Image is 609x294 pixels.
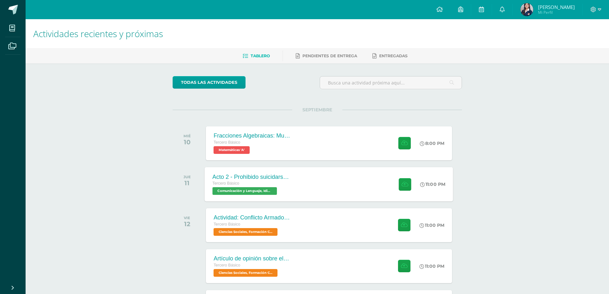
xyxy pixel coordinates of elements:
div: 11 [183,179,191,187]
div: 10 [183,138,191,146]
a: Entregadas [372,51,408,61]
span: Ciencias Sociales, Formación Ciudadana e Interculturalidad 'A' [214,228,277,236]
span: Tercero Básico [213,181,239,186]
span: Actividades recientes y próximas [33,28,163,40]
a: Tablero [243,51,270,61]
span: SEPTIEMBRE [292,107,342,113]
span: [PERSON_NAME] [538,4,575,10]
div: Actividad: Conflicto Armado Interno [214,214,290,221]
div: 12 [184,220,190,228]
div: MIÉ [183,134,191,138]
a: Pendientes de entrega [296,51,357,61]
div: Acto 2 - Prohibido suicidarse en primavera [213,173,290,180]
span: Tercero Básico [214,222,240,226]
div: 11:00 PM [420,181,446,187]
div: Artículo de opinión sobre el Conflicto Armado Interno [214,255,290,262]
span: Tercero Básico [214,263,240,267]
a: todas las Actividades [173,76,246,89]
input: Busca una actividad próxima aquí... [320,76,462,89]
span: Comunicación y Lenguaje, Idioma Español 'A' [213,187,277,195]
div: Fracciones Algebraicas: Multiplicación y División [214,132,290,139]
span: Mi Perfil [538,10,575,15]
div: 11:00 PM [419,263,444,269]
div: 8:00 PM [420,140,444,146]
div: VIE [184,216,190,220]
div: 11:00 PM [419,222,444,228]
span: Tablero [251,53,270,58]
span: Entregadas [379,53,408,58]
span: Ciencias Sociales, Formación Ciudadana e Interculturalidad 'A' [214,269,277,277]
img: d193ac837ee24942bc2da92aa6fa4b96.png [520,3,533,16]
span: Matemáticas 'A' [214,146,250,154]
span: Pendientes de entrega [302,53,357,58]
div: JUE [183,175,191,179]
span: Tercero Básico [214,140,240,145]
